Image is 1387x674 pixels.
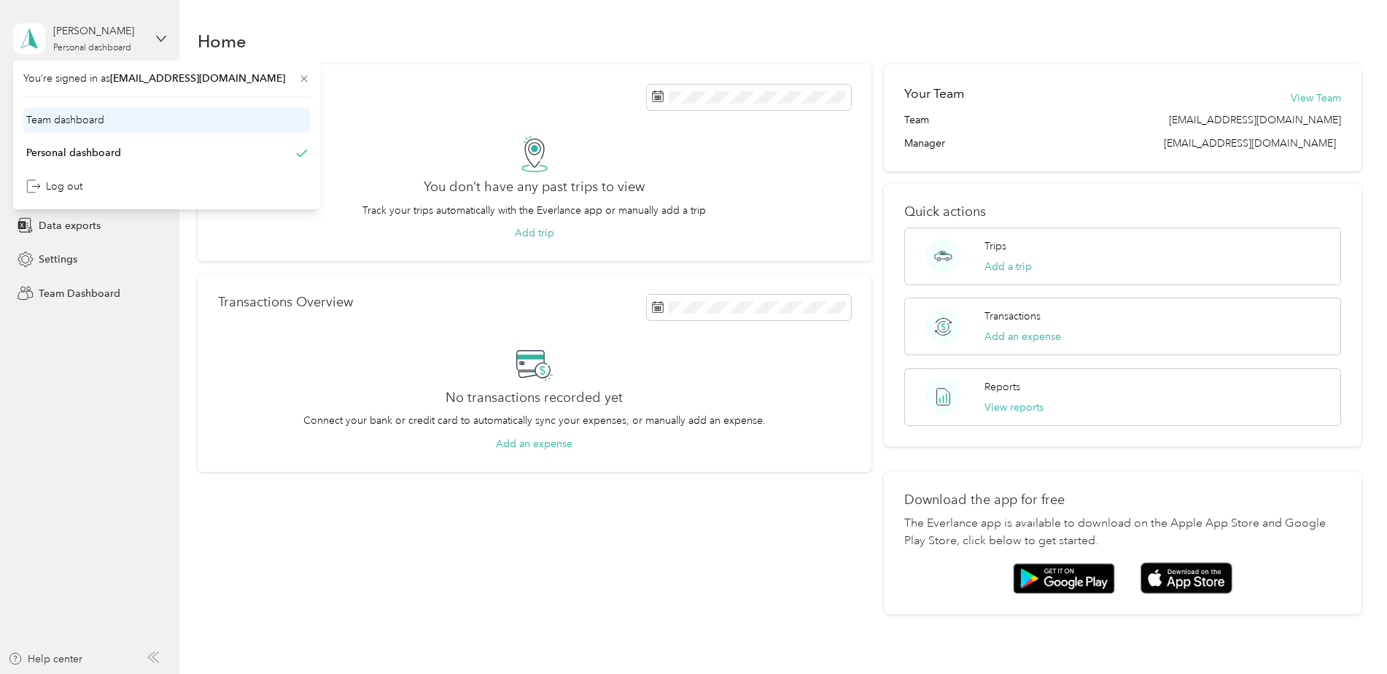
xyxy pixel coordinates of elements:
[26,145,121,160] div: Personal dashboard
[984,400,1044,415] button: View reports
[984,309,1041,324] p: Transactions
[904,515,1341,550] p: The Everlance app is available to download on the Apple App Store and Google Play Store, click be...
[446,390,623,406] h2: No transactions recorded yet
[1013,563,1115,594] img: Google play
[984,259,1032,274] button: Add a trip
[39,252,77,267] span: Settings
[1305,592,1387,674] iframe: Everlance-gr Chat Button Frame
[8,651,82,667] button: Help center
[424,179,645,195] h2: You don’t have any past trips to view
[984,329,1061,344] button: Add an expense
[515,225,554,241] button: Add trip
[39,218,101,233] span: Data exports
[904,492,1341,508] p: Download the app for free
[1291,90,1341,106] button: View Team
[1169,112,1341,128] span: [EMAIL_ADDRESS][DOMAIN_NAME]
[904,204,1341,220] p: Quick actions
[362,203,706,218] p: Track your trips automatically with the Everlance app or manually add a trip
[904,85,964,103] h2: Your Team
[1164,137,1336,150] span: [EMAIL_ADDRESS][DOMAIN_NAME]
[53,23,144,39] div: [PERSON_NAME]
[496,436,572,452] button: Add an expense
[984,239,1006,254] p: Trips
[904,136,945,151] span: Manager
[1141,562,1232,594] img: App store
[218,295,353,310] p: Transactions Overview
[23,71,310,86] span: You’re signed in as
[904,112,929,128] span: Team
[984,379,1020,395] p: Reports
[110,72,285,85] span: [EMAIL_ADDRESS][DOMAIN_NAME]
[39,286,120,301] span: Team Dashboard
[26,179,82,194] div: Log out
[53,44,131,53] div: Personal dashboard
[26,112,104,128] div: Team dashboard
[198,34,246,49] h1: Home
[303,413,766,428] p: Connect your bank or credit card to automatically sync your expenses, or manually add an expense.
